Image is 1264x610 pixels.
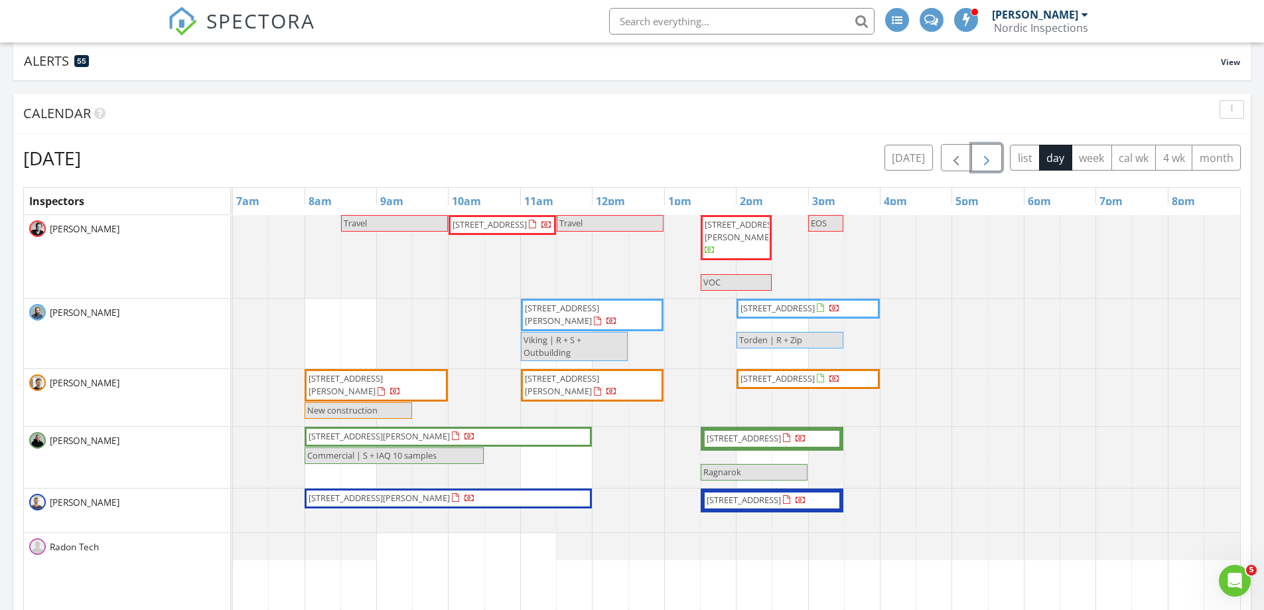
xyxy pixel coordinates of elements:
img: thumbnail_nordic_29a1592.jpg [29,494,46,510]
span: Calendar [23,104,91,122]
span: [PERSON_NAME] [47,222,122,236]
button: Next day [971,144,1003,171]
span: Inspectors [29,194,84,208]
a: 7am [233,191,263,212]
span: [PERSON_NAME] [47,496,122,509]
button: Previous day [941,144,972,171]
h2: [DATE] [23,145,81,171]
a: 12pm [593,191,628,212]
span: New construction [307,404,378,416]
span: Commercial | S + IAQ 10 samples [307,449,437,461]
span: Travel [559,217,583,229]
span: [STREET_ADDRESS] [740,302,815,314]
span: SPECTORA [206,7,315,35]
span: [PERSON_NAME] [47,376,122,390]
a: 5pm [952,191,982,212]
span: [STREET_ADDRESS] [453,218,527,230]
span: [STREET_ADDRESS] [740,372,815,384]
span: EOS [811,217,827,229]
input: Search everything... [609,8,875,35]
a: 8am [305,191,335,212]
span: [STREET_ADDRESS] [707,494,781,506]
a: 11am [521,191,557,212]
img: ben_zerr_2021.jpg2.jpg [29,432,46,449]
span: [STREET_ADDRESS][PERSON_NAME] [525,302,599,327]
button: month [1192,145,1241,171]
span: [STREET_ADDRESS][PERSON_NAME] [309,430,450,442]
span: [STREET_ADDRESS][PERSON_NAME] [309,492,450,504]
span: Travel [344,217,367,229]
span: [STREET_ADDRESS] [707,432,781,444]
button: cal wk [1111,145,1157,171]
span: [PERSON_NAME] [47,434,122,447]
span: [STREET_ADDRESS][PERSON_NAME] [525,372,599,397]
img: thumbnail_nordic__29a1584.jpg [29,374,46,391]
a: SPECTORA [168,18,315,46]
div: Alerts [24,52,1221,70]
a: 4pm [880,191,910,212]
button: 4 wk [1155,145,1192,171]
div: [PERSON_NAME] [992,8,1078,21]
a: 10am [449,191,484,212]
span: [STREET_ADDRESS][PERSON_NAME] [705,218,779,243]
button: [DATE] [884,145,933,171]
span: Radon Tech [47,540,102,554]
button: week [1072,145,1112,171]
img: default-user-f0147aede5fd5fa78ca7ade42f37bd4542148d508eef1c3d3ea960f66861d68b.jpg [29,538,46,555]
span: Torden | R + Zip [739,334,802,346]
span: VOC [703,276,721,288]
a: 1pm [665,191,695,212]
button: day [1039,145,1072,171]
a: 9am [377,191,407,212]
a: 2pm [737,191,766,212]
img: The Best Home Inspection Software - Spectora [168,7,197,36]
span: [PERSON_NAME] [47,306,122,319]
a: 3pm [809,191,839,212]
a: 8pm [1168,191,1198,212]
span: [STREET_ADDRESS][PERSON_NAME] [309,372,383,397]
span: Viking | R + S + Outbuilding [524,334,581,358]
span: 5 [1246,565,1257,575]
span: 55 [77,56,86,66]
button: list [1010,145,1040,171]
div: Nordic Inspections [994,21,1088,35]
img: nordichomeinsp0002rt.jpg [29,220,46,237]
span: View [1221,56,1240,68]
a: 7pm [1096,191,1126,212]
img: benappel2.png [29,304,46,321]
a: 6pm [1024,191,1054,212]
span: Ragnarok [703,466,741,478]
iframe: Intercom live chat [1219,565,1251,597]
